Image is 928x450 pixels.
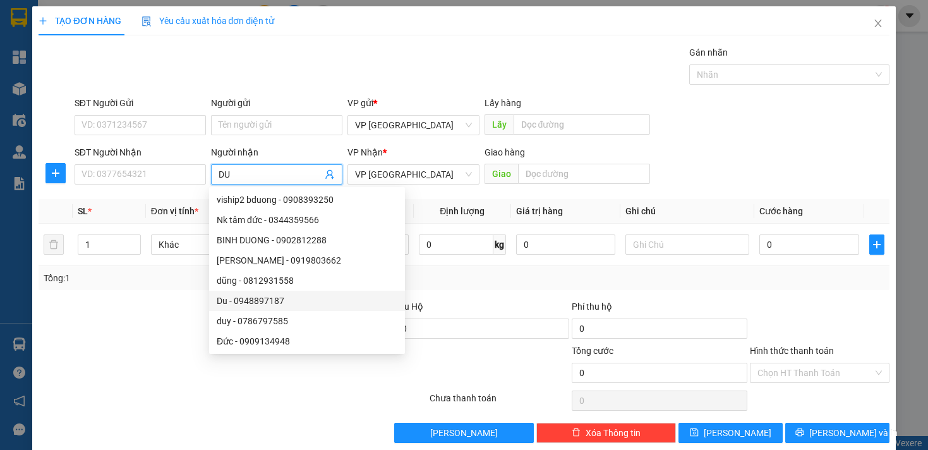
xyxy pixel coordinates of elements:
[572,428,581,438] span: delete
[209,250,405,271] div: nguyen duy cung - 0919803662
[485,164,518,184] span: Giao
[689,47,728,58] label: Gán nhãn
[159,235,267,254] span: Khác
[678,423,783,443] button: save[PERSON_NAME]
[873,18,883,28] span: close
[355,165,471,184] span: VP Lộc Ninh
[209,311,405,331] div: duy - 0786797585
[347,96,479,110] div: VP gửi
[759,206,803,216] span: Cước hàng
[46,168,65,178] span: plus
[75,96,206,110] div: SĐT Người Gửi
[750,346,834,356] label: Hình thức thanh toán
[325,169,335,179] span: user-add
[620,199,754,224] th: Ghi chú
[39,16,47,25] span: plus
[44,271,359,285] div: Tổng: 1
[690,428,699,438] span: save
[625,234,749,255] input: Ghi Chú
[126,245,140,254] span: Decrease Value
[142,16,275,26] span: Yêu cầu xuất hóa đơn điện tử
[217,233,397,247] div: BINH DUONG - 0902812288
[78,206,88,216] span: SL
[869,234,884,255] button: plus
[704,426,771,440] span: [PERSON_NAME]
[440,206,485,216] span: Định lượng
[394,301,423,312] span: Thu Hộ
[485,98,521,108] span: Lấy hàng
[209,210,405,230] div: Nk tâm đức - 0344359566
[130,237,138,245] span: up
[211,96,342,110] div: Người gửi
[209,271,405,291] div: dũng - 0812931558
[516,234,615,255] input: 0
[130,246,138,253] span: down
[809,426,898,440] span: [PERSON_NAME] và In
[870,240,884,250] span: plus
[217,294,397,308] div: Du - 0948897187
[126,235,140,245] span: Increase Value
[860,6,896,42] button: Close
[45,163,66,183] button: plus
[151,206,198,216] span: Đơn vị tính
[355,116,471,135] span: VP Sài Gòn
[572,300,747,319] div: Phí thu hộ
[428,391,570,413] div: Chưa thanh toán
[572,346,613,356] span: Tổng cước
[39,16,121,26] span: TẠO ĐƠN HÀNG
[430,426,498,440] span: [PERSON_NAME]
[209,291,405,311] div: Du - 0948897187
[485,147,525,157] span: Giao hàng
[142,16,152,27] img: icon
[217,213,397,227] div: Nk tâm đức - 0344359566
[209,190,405,210] div: viship2 bduong - 0908393250
[485,114,514,135] span: Lấy
[75,145,206,159] div: SĐT Người Nhận
[394,423,534,443] button: [PERSON_NAME]
[785,423,889,443] button: printer[PERSON_NAME] và In
[217,334,397,348] div: Đức - 0909134948
[211,145,342,159] div: Người nhận
[217,253,397,267] div: [PERSON_NAME] - 0919803662
[217,193,397,207] div: viship2 bduong - 0908393250
[209,331,405,351] div: Đức - 0909134948
[518,164,650,184] input: Dọc đường
[217,274,397,288] div: dũng - 0812931558
[516,206,563,216] span: Giá trị hàng
[795,428,804,438] span: printer
[493,234,506,255] span: kg
[347,147,383,157] span: VP Nhận
[44,234,64,255] button: delete
[586,426,641,440] span: Xóa Thông tin
[514,114,650,135] input: Dọc đường
[536,423,676,443] button: deleteXóa Thông tin
[217,314,397,328] div: duy - 0786797585
[209,230,405,250] div: BINH DUONG - 0902812288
